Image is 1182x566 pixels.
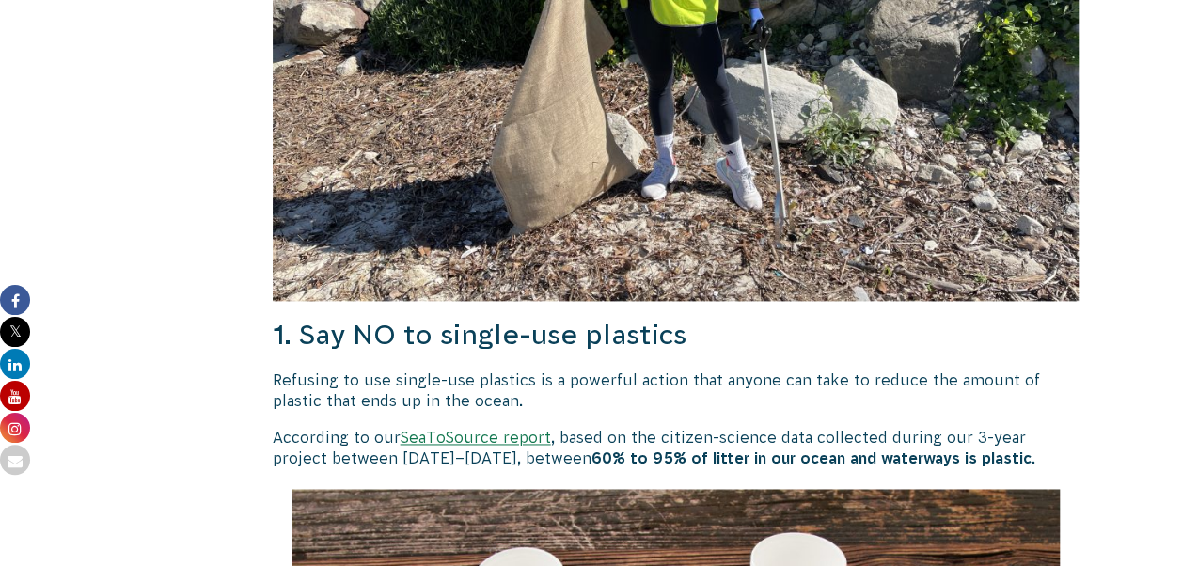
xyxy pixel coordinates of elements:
[273,316,1080,354] h3: 1. Say NO to single-use plastics
[591,449,648,466] strong: 60% to
[273,369,1080,412] p: Refusing to use single-use plastics is a powerful action that anyone can take to reduce the amoun...
[401,429,551,446] a: SeaToSource report
[273,427,1080,469] p: According to our , based on the citizen-science data collected during our 3-year project between ...
[653,449,1032,466] strong: 95% of litter in our ocean and waterways is plastic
